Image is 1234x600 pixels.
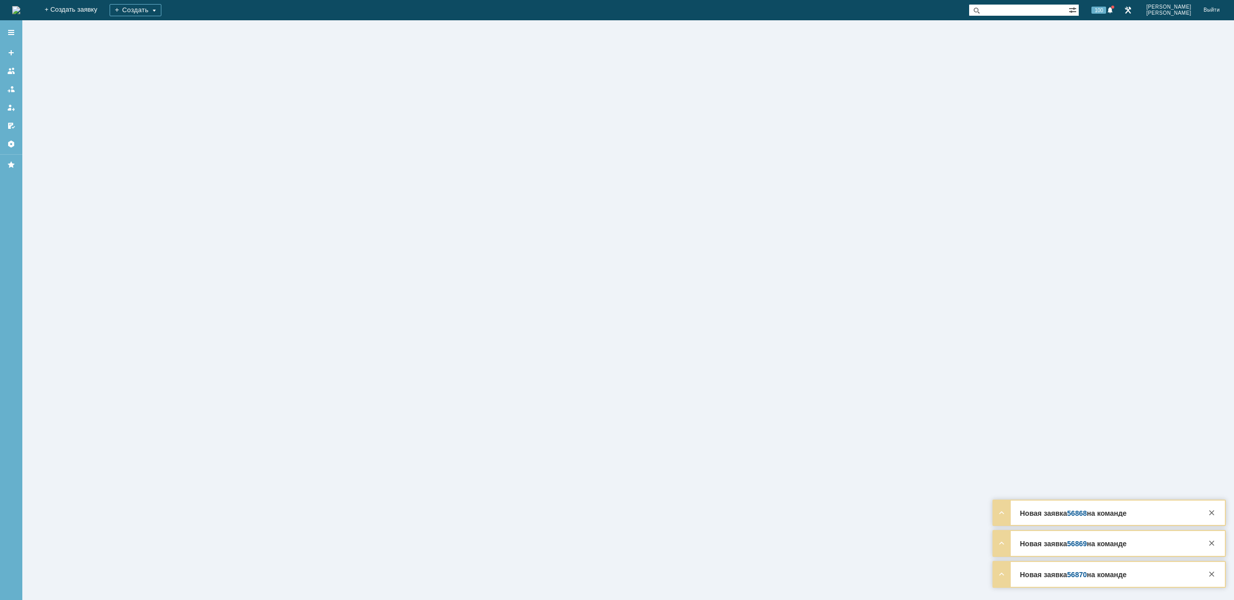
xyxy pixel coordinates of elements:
a: Перейти в интерфейс администратора [1122,4,1134,16]
strong: Новая заявка на команде [1020,509,1126,517]
strong: Новая заявка на команде [1020,540,1126,548]
div: Закрыть [1206,507,1218,519]
div: Закрыть [1206,568,1218,580]
a: 56869 [1067,540,1087,548]
div: Закрыть [1206,537,1218,549]
div: Развернуть [996,568,1008,580]
span: [PERSON_NAME] [1146,10,1191,16]
span: [PERSON_NAME] [1146,4,1191,10]
div: Развернуть [996,507,1008,519]
span: Расширенный поиск [1069,5,1079,14]
span: 100 [1091,7,1106,14]
div: Создать [110,4,161,16]
strong: Новая заявка на команде [1020,571,1126,579]
img: logo [12,6,20,14]
a: Перейти на домашнюю страницу [12,6,20,14]
a: 56868 [1067,509,1087,517]
div: Развернуть [996,537,1008,549]
a: 56870 [1067,571,1087,579]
